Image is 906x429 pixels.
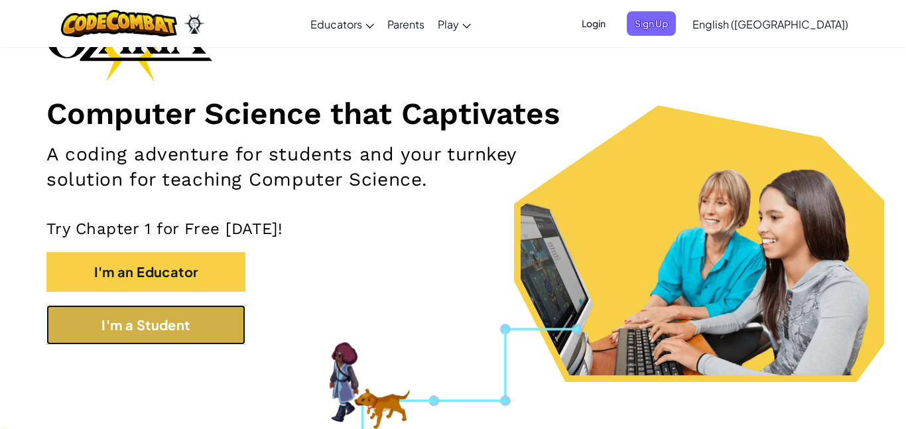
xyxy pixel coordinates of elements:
a: Educators [304,6,381,42]
span: English ([GEOGRAPHIC_DATA]) [692,17,848,31]
h1: Computer Science that Captivates [46,95,860,132]
span: Play [438,17,459,31]
button: Login [574,11,614,36]
button: I'm an Educator [46,252,245,292]
span: Educators [310,17,362,31]
button: Sign Up [627,11,676,36]
a: Play [431,6,478,42]
h2: A coding adventure for students and your turnkey solution for teaching Computer Science. [46,142,591,192]
img: CodeCombat logo [61,10,177,37]
button: I'm a Student [46,305,245,345]
a: Parents [381,6,431,42]
a: English ([GEOGRAPHIC_DATA]) [686,6,855,42]
img: Ozaria [184,14,205,34]
p: Try Chapter 1 for Free [DATE]! [46,219,860,239]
